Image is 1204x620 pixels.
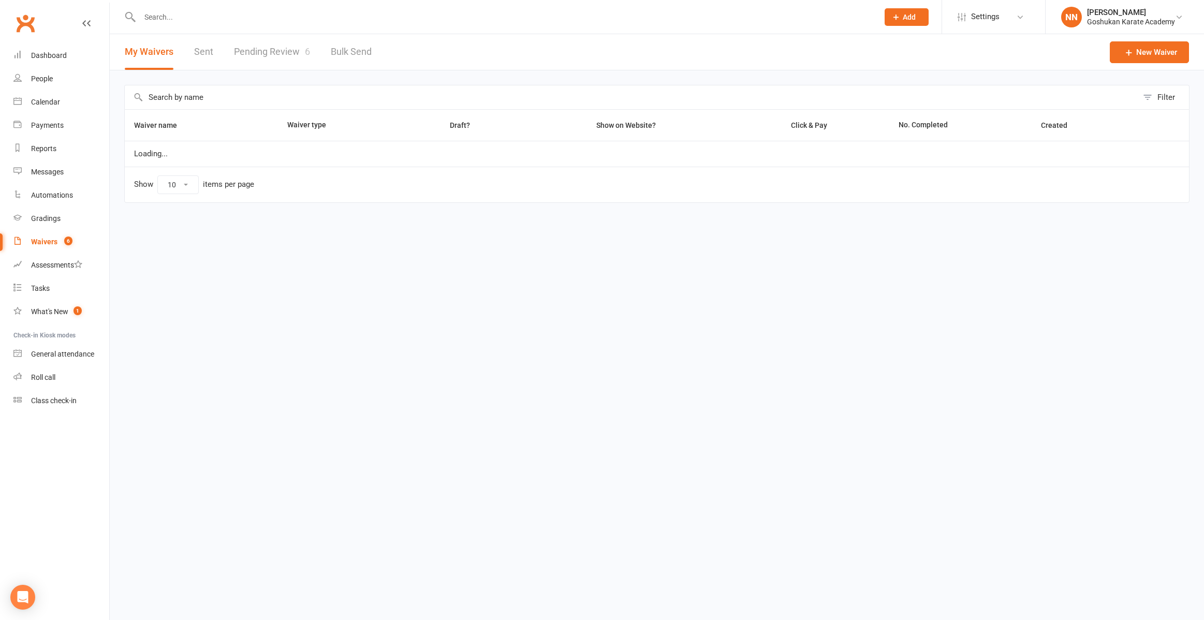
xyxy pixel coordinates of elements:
[13,343,109,366] a: General attendance kiosk mode
[64,237,72,245] span: 6
[125,141,1189,167] td: Loading...
[596,121,656,129] span: Show on Website?
[134,119,188,131] button: Waiver name
[903,13,916,21] span: Add
[234,34,310,70] a: Pending Review6
[10,585,35,610] div: Open Intercom Messenger
[587,119,667,131] button: Show on Website?
[31,238,57,246] div: Waivers
[1138,85,1189,109] button: Filter
[13,137,109,160] a: Reports
[782,119,839,131] button: Click & Pay
[31,144,56,153] div: Reports
[125,85,1138,109] input: Search by name
[31,396,77,405] div: Class check-in
[31,261,82,269] div: Assessments
[13,91,109,114] a: Calendar
[13,44,109,67] a: Dashboard
[885,8,929,26] button: Add
[137,10,871,24] input: Search...
[125,34,173,70] button: My Waivers
[194,34,213,70] a: Sent
[31,98,60,106] div: Calendar
[13,184,109,207] a: Automations
[31,51,67,60] div: Dashboard
[13,254,109,277] a: Assessments
[31,75,53,83] div: People
[31,284,50,292] div: Tasks
[1157,91,1175,104] div: Filter
[74,306,82,315] span: 1
[13,389,109,412] a: Class kiosk mode
[791,121,827,129] span: Click & Pay
[31,373,55,381] div: Roll call
[331,34,372,70] a: Bulk Send
[1110,41,1189,63] a: New Waiver
[1087,8,1175,17] div: [PERSON_NAME]
[31,350,94,358] div: General attendance
[31,168,64,176] div: Messages
[13,114,109,137] a: Payments
[1041,121,1079,129] span: Created
[971,5,1000,28] span: Settings
[13,366,109,389] a: Roll call
[13,207,109,230] a: Gradings
[13,230,109,254] a: Waivers 6
[441,119,481,131] button: Draft?
[12,10,38,36] a: Clubworx
[1087,17,1175,26] div: Goshukan Karate Academy
[1061,7,1082,27] div: NN
[134,121,188,129] span: Waiver name
[278,110,399,141] th: Waiver type
[1041,119,1079,131] button: Created
[13,67,109,91] a: People
[889,110,1032,141] th: No. Completed
[13,160,109,184] a: Messages
[13,277,109,300] a: Tasks
[31,307,68,316] div: What's New
[450,121,470,129] span: Draft?
[31,214,61,223] div: Gradings
[134,175,254,194] div: Show
[13,300,109,323] a: What's New1
[305,46,310,57] span: 6
[31,121,64,129] div: Payments
[31,191,73,199] div: Automations
[203,180,254,189] div: items per page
